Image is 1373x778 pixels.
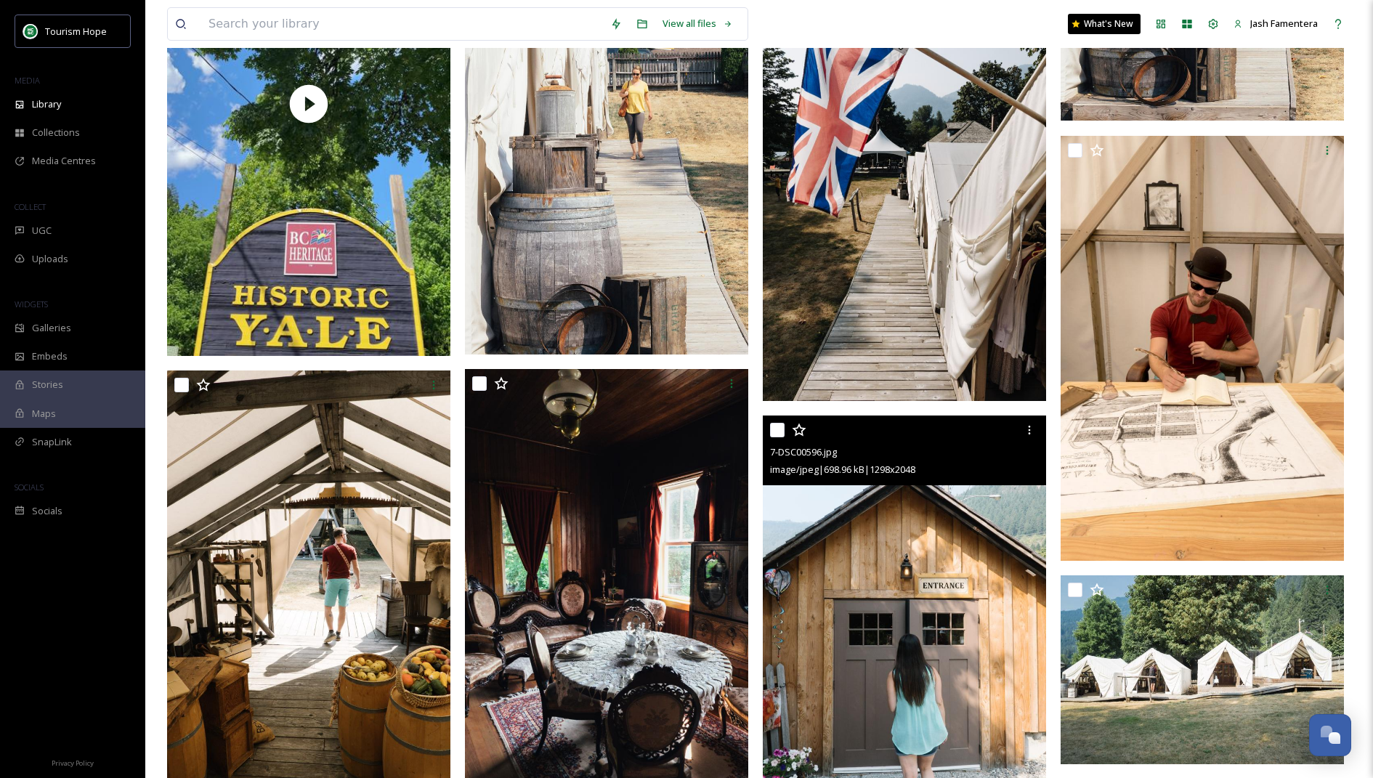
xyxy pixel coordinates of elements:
span: Socials [32,504,62,518]
span: Galleries [32,321,71,335]
span: Tourism Hope [45,25,107,38]
img: 6-DSC00593.jpg [1061,136,1344,561]
span: WIDGETS [15,299,48,309]
span: Library [32,97,61,111]
span: Uploads [32,252,68,266]
button: Open Chat [1309,714,1351,756]
img: 11-DSC03713.jpg [1061,575,1344,764]
span: Maps [32,407,56,421]
a: View all files [655,9,740,38]
a: What's New [1068,14,1141,34]
span: UGC [32,224,52,238]
span: Embeds [32,349,68,363]
input: Search your library [201,8,603,40]
span: 7-DSC00596.jpg [770,445,837,458]
span: Stories [32,378,63,392]
span: image/jpeg | 698.96 kB | 1298 x 2048 [770,463,915,476]
span: Collections [32,126,80,139]
span: SnapLink [32,435,72,449]
span: Privacy Policy [52,758,94,768]
a: Privacy Policy [52,753,94,771]
span: Jash Famentera [1250,17,1318,30]
span: MEDIA [15,75,40,86]
span: Media Centres [32,154,96,168]
span: SOCIALS [15,482,44,493]
span: COLLECT [15,201,46,212]
a: Jash Famentera [1226,9,1325,38]
img: logo.png [23,24,38,39]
